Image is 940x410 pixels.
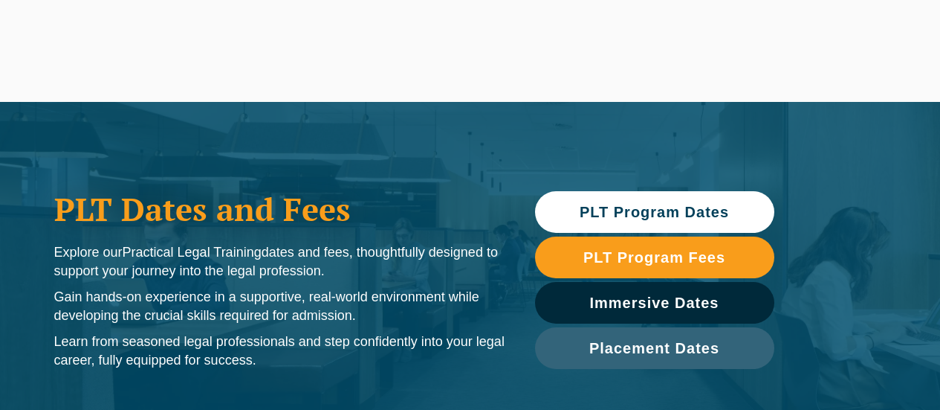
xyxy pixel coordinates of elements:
p: Explore our dates and fees, thoughtfully designed to support your journey into the legal profession. [54,243,505,281]
p: Learn from seasoned legal professionals and step confidently into your legal career, fully equipp... [54,333,505,370]
a: PLT Program Dates [535,191,774,233]
span: PLT Program Dates [580,205,729,220]
span: PLT Program Fees [583,250,725,265]
p: Gain hands-on experience in a supportive, real-world environment while developing the crucial ski... [54,288,505,325]
a: PLT Program Fees [535,237,774,278]
span: Immersive Dates [590,295,719,310]
span: Placement Dates [589,341,719,356]
h1: PLT Dates and Fees [54,190,505,228]
a: Placement Dates [535,327,774,369]
span: Practical Legal Training [123,245,262,260]
a: Immersive Dates [535,282,774,324]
